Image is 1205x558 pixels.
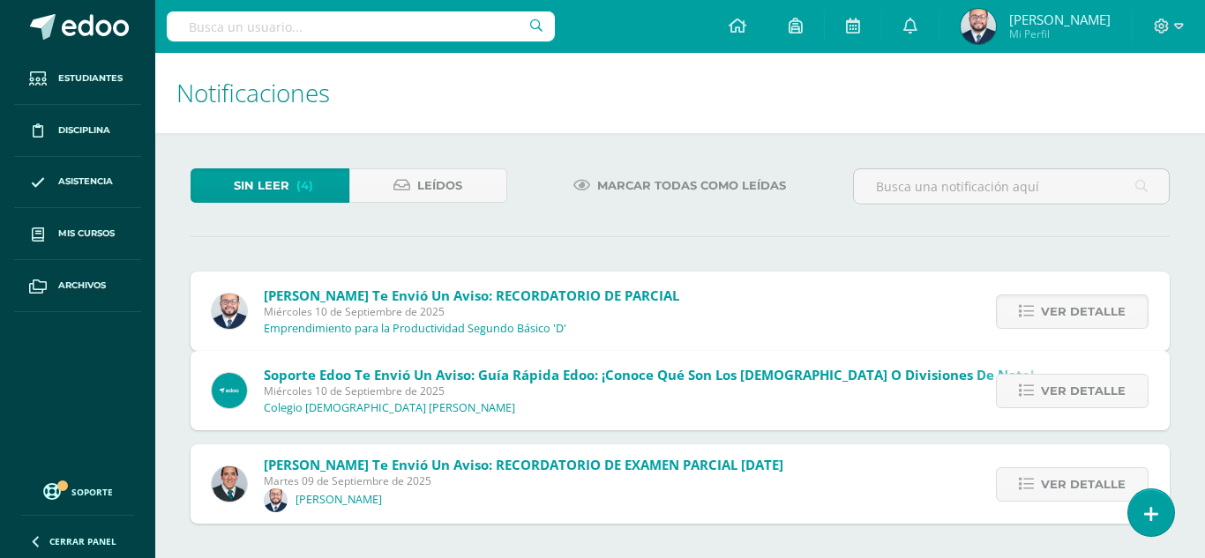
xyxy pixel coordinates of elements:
[58,279,106,293] span: Archivos
[58,175,113,189] span: Asistencia
[58,227,115,241] span: Mis cursos
[1041,295,1126,328] span: Ver detalle
[551,168,808,203] a: Marcar todas como leídas
[854,169,1169,204] input: Busca una notificación aquí
[264,473,783,488] span: Martes 09 de Septiembre de 2025
[417,169,462,202] span: Leídos
[264,322,566,336] p: Emprendimiento para la Productividad Segundo Básico 'D'
[49,535,116,547] span: Cerrar panel
[264,401,515,415] p: Colegio [DEMOGRAPHIC_DATA] [PERSON_NAME]
[1041,375,1126,407] span: Ver detalle
[296,493,382,507] p: [PERSON_NAME]
[264,456,783,473] span: [PERSON_NAME] te envió un aviso: RECORDATORIO DE EXAMEN PARCIAL [DATE]
[264,488,288,512] img: 0d6c9e91218e8480298fbecd9bb8de09.png
[1009,11,1111,28] span: [PERSON_NAME]
[14,105,141,157] a: Disciplina
[14,157,141,209] a: Asistencia
[264,383,1034,398] span: Miércoles 10 de Septiembre de 2025
[58,123,110,138] span: Disciplina
[71,486,113,498] span: Soporte
[349,168,508,203] a: Leídos
[58,71,123,86] span: Estudiantes
[264,286,679,304] span: [PERSON_NAME] te envió un aviso: RECORDATORIO DE PARCIAL
[1009,26,1111,41] span: Mi Perfil
[167,11,555,41] input: Busca un usuario...
[264,304,679,319] span: Miércoles 10 de Septiembre de 2025
[212,466,247,502] img: 2306758994b507d40baaa54be1d4aa7e.png
[176,76,330,109] span: Notificaciones
[14,208,141,260] a: Mis cursos
[21,479,134,502] a: Soporte
[212,294,247,329] img: eaa624bfc361f5d4e8a554d75d1a3cf6.png
[961,9,996,44] img: 6a2ad2c6c0b72cf555804368074c1b95.png
[264,366,1034,383] span: Soporte Edoo te envió un aviso: Guía Rápida Edoo: ¡Conoce qué son los [DEMOGRAPHIC_DATA] o Divisi...
[234,169,289,202] span: Sin leer
[212,373,247,408] img: 676617573f7bfa93b0300b4c1ae80bc1.png
[1041,468,1126,501] span: Ver detalle
[14,53,141,105] a: Estudiantes
[296,169,313,202] span: (4)
[14,260,141,312] a: Archivos
[191,168,349,203] a: Sin leer(4)
[597,169,786,202] span: Marcar todas como leídas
